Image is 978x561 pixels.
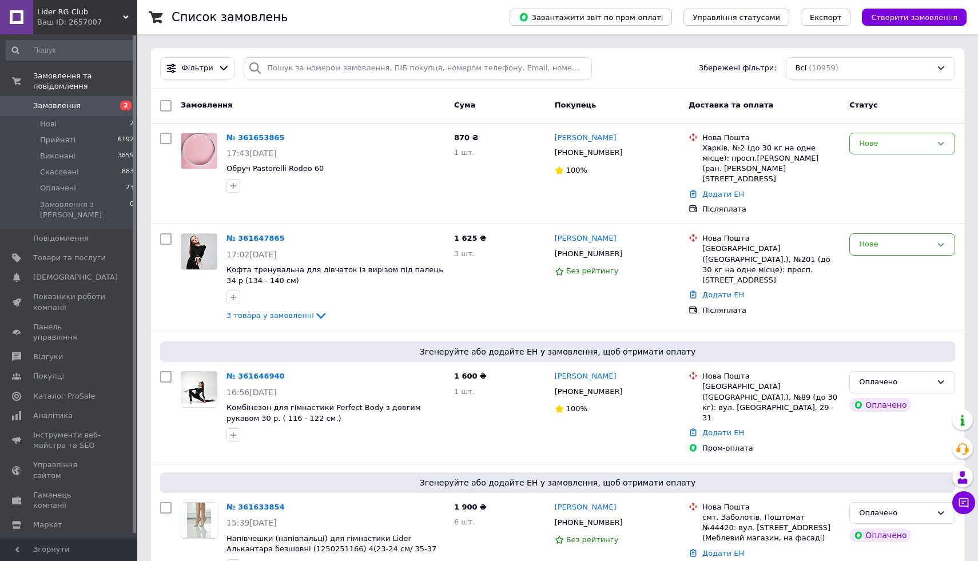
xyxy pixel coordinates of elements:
button: Експорт [801,9,851,26]
div: [GEOGRAPHIC_DATA] ([GEOGRAPHIC_DATA].), №89 (до 30 кг): вул. [GEOGRAPHIC_DATA], 29-31 [702,381,840,423]
a: Додати ЕН [702,428,744,437]
span: Комбінезон для гімнастики Perfect Body з довгим рукавом 30 р. ( 116 - 122 см.) [226,403,421,423]
span: 17:02[DATE] [226,250,277,259]
span: 3 товара у замовленні [226,311,314,320]
span: Без рейтингу [566,266,619,275]
span: 1 шт. [454,387,475,396]
span: Відгуки [33,352,63,362]
div: Оплачено [849,528,911,542]
div: Ваш ID: 2657007 [37,17,137,27]
span: Нові [40,119,57,129]
a: Фото товару [181,502,217,539]
img: Фото товару [187,503,211,538]
span: Всі [796,63,807,74]
div: Нова Пошта [702,502,840,512]
span: 883 [122,167,134,177]
img: Фото товару [181,234,217,269]
div: [PHONE_NUMBER] [552,384,625,399]
span: 16:56[DATE] [226,388,277,397]
span: 870 ₴ [454,133,479,142]
a: Створити замовлення [850,13,967,21]
span: 1 600 ₴ [454,372,486,380]
div: [PHONE_NUMBER] [552,145,625,160]
div: Оплачено [859,376,932,388]
span: Згенеруйте або додайте ЕН у замовлення, щоб отримати оплату [165,346,951,357]
span: Управління статусами [693,13,780,22]
a: Додати ЕН [702,291,744,299]
span: 100% [566,404,587,413]
a: 3 товара у замовленні [226,311,328,320]
span: Lider RG Club [37,7,123,17]
span: Замовлення [33,101,81,111]
button: Завантажити звіт по пром-оплаті [510,9,672,26]
button: Створити замовлення [862,9,967,26]
span: 6 шт. [454,518,475,526]
div: Нова Пошта [702,371,840,381]
span: 23 [126,183,134,193]
div: Нова Пошта [702,233,840,244]
span: Без рейтингу [566,535,619,544]
div: Нова Пошта [702,133,840,143]
span: Каталог ProSale [33,391,95,401]
a: Кофта тренувальна для дівчаток із вирізом під палець 34 р (134 - 140 см) [226,265,443,285]
a: [PERSON_NAME] [555,233,617,244]
span: 3859 [118,151,134,161]
input: Пошук [6,40,135,61]
span: Покупці [33,371,64,381]
div: [GEOGRAPHIC_DATA] ([GEOGRAPHIC_DATA].), №201 (до 30 кг на одне місце): просп. [STREET_ADDRESS] [702,244,840,285]
div: Післяплата [702,204,840,214]
div: Пром-оплата [702,443,840,453]
a: Фото товару [181,371,217,408]
a: [PERSON_NAME] [555,133,617,144]
span: Експорт [810,13,842,22]
span: Скасовані [40,167,79,177]
span: Завантажити звіт по пром-оплаті [519,12,663,22]
div: смт. Заболотів, Поштомат №44420: вул. [STREET_ADDRESS] (Меблевий магазин, на фасаді) [702,512,840,544]
img: Фото товару [181,372,217,407]
span: Згенеруйте або додайте ЕН у замовлення, щоб отримати оплату [165,477,951,488]
span: 0 [130,200,134,220]
button: Чат з покупцем [952,491,975,514]
a: № 361653865 [226,133,285,142]
span: 1 шт. [454,148,475,157]
span: Cума [454,101,475,109]
span: Обруч Pastorelli Rodeo 60 [226,164,324,173]
a: Додати ЕН [702,549,744,558]
button: Управління статусами [683,9,789,26]
span: Показники роботи компанії [33,292,106,312]
div: Нове [859,138,932,150]
span: Гаманець компанії [33,490,106,511]
span: 17:43[DATE] [226,149,277,158]
a: Фото товару [181,233,217,270]
div: [PHONE_NUMBER] [552,515,625,530]
span: Замовлення з [PERSON_NAME] [40,200,130,220]
a: Додати ЕН [702,190,744,198]
span: 2 [120,101,132,110]
span: Виконані [40,151,75,161]
span: Аналітика [33,411,73,421]
span: Оплачені [40,183,76,193]
a: № 361633854 [226,503,285,511]
a: [PERSON_NAME] [555,502,617,513]
div: [PHONE_NUMBER] [552,246,625,261]
span: Покупець [555,101,597,109]
a: № 361647865 [226,234,285,242]
img: Фото товару [181,133,217,169]
span: Управління сайтом [33,460,106,480]
span: Статус [849,101,878,109]
span: Збережені фільтри: [699,63,777,74]
input: Пошук за номером замовлення, ПІБ покупця, номером телефону, Email, номером накладної [244,57,592,79]
span: 15:39[DATE] [226,518,277,527]
div: Оплачено [859,507,932,519]
span: Маркет [33,520,62,530]
span: Панель управління [33,322,106,343]
div: Харків, №2 (до 30 кг на одне місце): просп.[PERSON_NAME] (ран. [PERSON_NAME][STREET_ADDRESS] [702,143,840,185]
span: 100% [566,166,587,174]
span: 1 900 ₴ [454,503,486,511]
span: 3 шт. [454,249,475,258]
a: [PERSON_NAME] [555,371,617,382]
span: (10959) [809,63,838,72]
span: 2 [130,119,134,129]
